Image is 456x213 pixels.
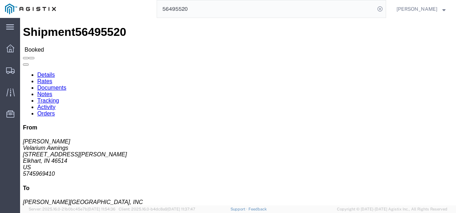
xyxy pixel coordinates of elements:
button: [PERSON_NAME] [396,5,446,13]
iframe: FS Legacy Container [20,18,456,205]
span: [DATE] 11:54:36 [87,207,115,211]
a: Support [231,207,248,211]
input: Search for shipment number, reference number [157,0,375,18]
span: Server: 2025.16.0-21b0bc45e7b [29,207,115,211]
span: [DATE] 11:37:47 [167,207,195,211]
span: Nathan Seeley [396,5,437,13]
img: logo [5,4,56,14]
span: Copyright © [DATE]-[DATE] Agistix Inc., All Rights Reserved [337,206,447,212]
a: Feedback [248,207,267,211]
span: Client: 2025.16.0-b4dc8a9 [119,207,195,211]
